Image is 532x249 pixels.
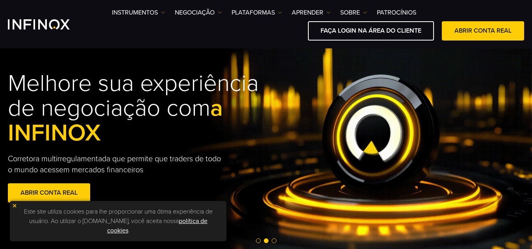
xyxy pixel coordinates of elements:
[308,21,434,41] a: FAÇA LOGIN NA ÁREA DO CLIENTE
[256,238,261,243] span: Go to slide 1
[112,9,158,17] font: Instrumentos
[292,9,323,17] font: Aprender
[8,69,259,122] font: Melhore sua experiência de negociação com
[20,189,78,197] font: ABRIR CONTA REAL
[8,183,90,203] a: ABRIR CONTA REAL
[175,8,222,17] a: NEGOCIAÇÃO
[321,27,421,35] font: FAÇA LOGIN NA ÁREA DO CLIENTE
[377,8,416,17] a: PATROCÍNIOS
[24,208,213,225] font: Este site utiliza cookies para lhe proporcionar uma ótima experiência de usuário. Ao utilizar o [...
[112,8,165,17] a: Instrumentos
[8,154,221,175] font: Corretora multirregulamentada que permite que traders de todo o mundo acessem mercados financeiros
[175,9,215,17] font: NEGOCIAÇÃO
[272,238,276,243] span: Go to slide 3
[12,203,17,208] img: ícone amarelo de fechamento
[232,8,282,17] a: PLATAFORMAS
[264,238,269,243] span: Go to slide 2
[8,19,88,30] a: Logotipo INFINOX
[442,21,524,41] a: ABRIR CONTA REAL
[340,8,367,17] a: SOBRE
[340,9,360,17] font: SOBRE
[454,27,512,35] font: ABRIR CONTA REAL
[377,9,416,17] font: PATROCÍNIOS
[128,227,130,234] font: .
[292,8,330,17] a: Aprender
[8,94,223,147] font: a INFINOX
[232,9,275,17] font: PLATAFORMAS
